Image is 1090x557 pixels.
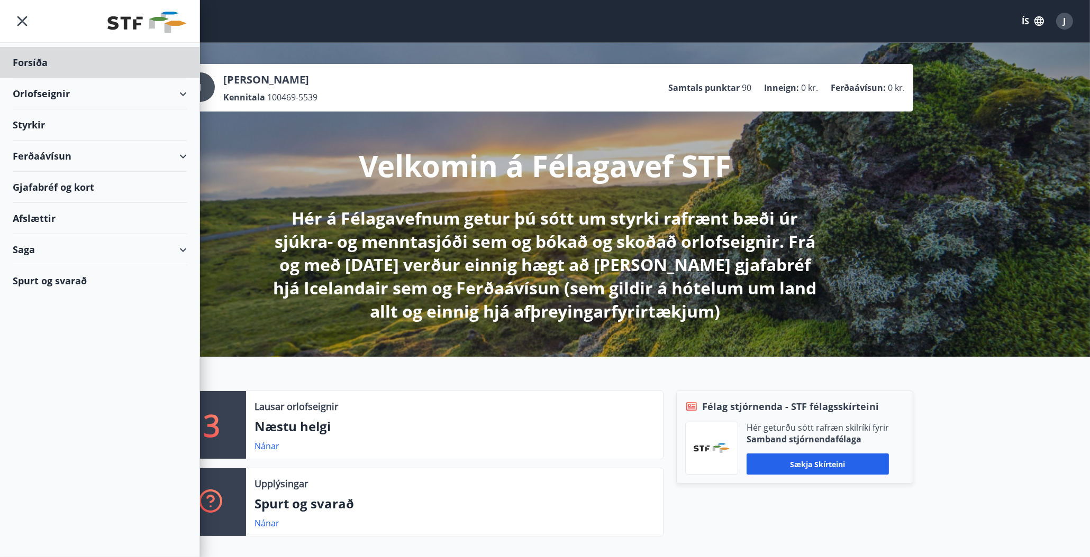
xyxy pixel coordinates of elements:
[742,82,751,94] span: 90
[13,203,187,234] div: Afslættir
[13,47,187,78] div: Forsíða
[13,265,187,296] div: Spurt og svarað
[747,422,889,433] p: Hér geturðu sótt rafræn skilríki fyrir
[13,12,32,31] button: menu
[888,82,905,94] span: 0 kr.
[1064,15,1066,27] span: J
[668,82,740,94] p: Samtals punktar
[266,207,824,323] p: Hér á Félagavefnum getur þú sótt um styrki rafrænt bæði úr sjúkra- og menntasjóði sem og bókað og...
[267,91,317,103] span: 100469-5539
[13,109,187,141] div: Styrkir
[223,91,265,103] p: Kennitala
[831,82,886,94] p: Ferðaávísun :
[255,495,655,513] p: Spurt og svarað
[255,440,279,452] a: Nánar
[764,82,799,94] p: Inneign :
[13,78,187,109] div: Orlofseignir
[1016,12,1050,31] button: ÍS
[747,433,889,445] p: Samband stjórnendafélaga
[1052,8,1077,34] button: J
[255,477,308,490] p: Upplýsingar
[255,417,655,435] p: Næstu helgi
[702,400,879,413] span: Félag stjórnenda - STF félagsskírteini
[13,234,187,265] div: Saga
[747,453,889,475] button: Sækja skírteini
[199,81,202,93] span: J
[255,517,279,529] a: Nánar
[13,172,187,203] div: Gjafabréf og kort
[801,82,818,94] span: 0 kr.
[694,443,730,453] img: vjCaq2fThgY3EUYqSgpjEiBg6WP39ov69hlhuPVN.png
[359,145,731,185] p: Velkomin á Félagavef STF
[13,141,187,172] div: Ferðaávísun
[255,400,338,413] p: Lausar orlofseignir
[107,12,187,33] img: union_logo
[203,405,220,445] p: 3
[223,72,317,87] p: [PERSON_NAME]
